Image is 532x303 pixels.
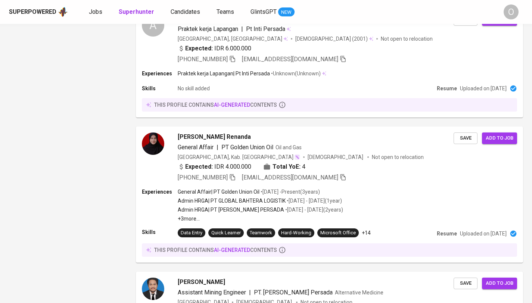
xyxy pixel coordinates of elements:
p: • [DATE] - [DATE] ( 2 years ) [284,206,343,213]
p: Uploaded on [DATE] [460,230,507,237]
span: [PHONE_NUMBER] [178,56,228,63]
span: Oil and Gas [276,144,302,150]
span: | [241,25,243,34]
img: 210734f53f2c2a04be2aebbf9b2b0be4.jpg [142,132,164,155]
a: A[PERSON_NAME]Praktek kerja Lapangan|Pt Inti Persada[GEOGRAPHIC_DATA], [GEOGRAPHIC_DATA][DEMOGRAP... [136,8,523,118]
span: Add to job [486,134,513,143]
span: AI-generated [214,247,250,253]
a: GlintsGPT NEW [251,7,295,17]
span: [EMAIL_ADDRESS][DOMAIN_NAME] [242,174,338,181]
span: Alternative Medicine [335,290,383,296]
a: Candidates [171,7,202,17]
span: | [217,143,218,152]
div: IDR 4.000.000 [178,162,251,171]
span: NEW [278,9,295,16]
p: +14 [362,229,371,237]
img: app logo [58,6,68,18]
span: [PERSON_NAME] [178,278,225,287]
p: Skills [142,85,178,92]
p: Uploaded on [DATE] [460,85,507,92]
span: Save [457,134,474,143]
p: Not open to relocation [381,35,433,43]
p: Praktek kerja Lapangan | Pt Inti Persada [178,70,270,77]
a: Superpoweredapp logo [9,6,68,18]
div: A [142,14,164,37]
span: [DEMOGRAPHIC_DATA] [308,153,364,161]
button: Add to job [482,132,517,144]
a: Teams [217,7,236,17]
span: Candidates [171,8,200,15]
p: +3 more ... [178,215,343,222]
span: Praktek kerja Lapangan [178,25,238,32]
span: Save [457,279,474,288]
span: AI-generated [214,102,250,108]
p: Experiences [142,70,178,77]
span: Pt Inti Persada [246,25,285,32]
span: GlintsGPT [251,8,277,15]
p: Experiences [142,188,178,196]
p: Resume [437,230,457,237]
p: No skill added [178,85,210,92]
b: Total YoE: [273,162,301,171]
div: O [504,4,519,19]
b: Superhunter [119,8,154,15]
div: [GEOGRAPHIC_DATA], Kab. [GEOGRAPHIC_DATA] [178,153,300,161]
img: magic_wand.svg [294,154,300,160]
div: Microsoft Office [320,229,356,237]
p: this profile contains contents [154,101,277,109]
div: [GEOGRAPHIC_DATA], [GEOGRAPHIC_DATA] [178,35,288,43]
span: General Affair [178,144,214,151]
b: Expected: [185,162,213,171]
div: Data Entry [181,229,202,237]
p: Skills [142,228,178,236]
div: (2001) [295,35,373,43]
p: Not open to relocation [372,153,424,161]
a: Jobs [89,7,104,17]
a: Superhunter [119,7,156,17]
p: Resume [437,85,457,92]
span: PT. [PERSON_NAME] Persada [254,289,333,296]
img: 4d06acafba6663d774b2bcbcc899981c.jpg [142,278,164,300]
p: Admin HRGA | PT [PERSON_NAME] PERSADA [178,206,284,213]
button: Save [454,132,477,144]
span: Add to job [486,279,513,288]
p: General Affair | PT Golden Union Oil [178,188,259,196]
b: Expected: [185,44,213,53]
span: Teams [217,8,234,15]
p: • Unknown ( Unknown ) [270,70,321,77]
div: Hard-Working [281,229,311,237]
div: Teamwork [250,229,272,237]
p: this profile contains contents [154,246,277,254]
button: Add to job [482,278,517,289]
span: Jobs [89,8,102,15]
div: IDR 6.000.000 [178,44,251,53]
span: [PHONE_NUMBER] [178,174,228,181]
span: | [249,288,251,297]
a: [PERSON_NAME] RenandaGeneral Affair|PT Golden Union OilOil and Gas[GEOGRAPHIC_DATA], Kab. [GEOGRA... [136,126,523,263]
div: Superpowered [9,8,56,16]
p: Admin HRGA | PT GLOBAL BAHTERA LOGISTIK [178,197,286,204]
span: Assistant Mining Engineer [178,289,246,296]
span: [DEMOGRAPHIC_DATA] [295,35,352,43]
div: Quick Learner [211,229,241,237]
span: 4 [302,162,305,171]
p: • [DATE] - Present ( 3 years ) [259,188,320,196]
span: PT Golden Union Oil [221,144,273,151]
span: [PERSON_NAME] Renanda [178,132,251,141]
p: • [DATE] - [DATE] ( 1 year ) [286,197,342,204]
span: [EMAIL_ADDRESS][DOMAIN_NAME] [242,56,338,63]
button: Save [454,278,477,289]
